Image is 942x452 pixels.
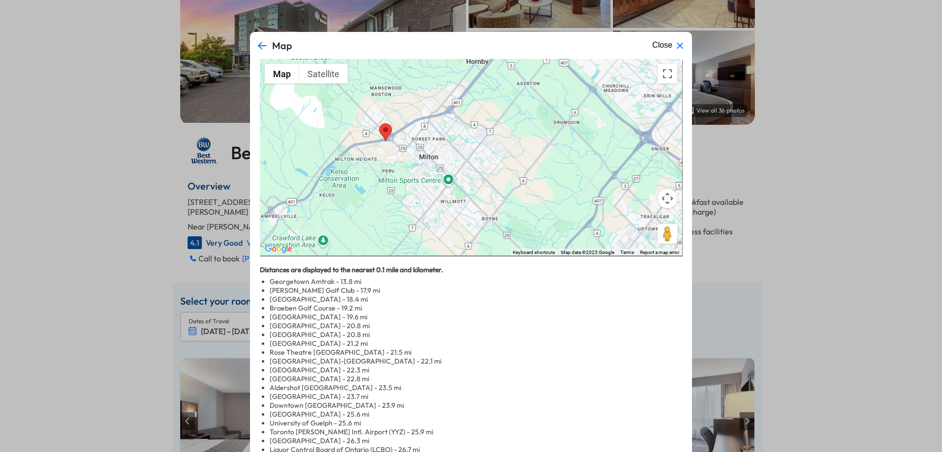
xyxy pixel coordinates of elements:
[272,39,292,52] span: Map
[640,250,679,255] a: Report a map error
[658,189,677,208] button: Map camera controls
[270,410,682,419] li: [GEOGRAPHIC_DATA] - 25.6 mi
[262,243,295,255] img: Google
[270,304,682,312] li: Braeben Golf Course - 19.2 mi
[270,374,682,383] li: [GEOGRAPHIC_DATA] - 22.8 mi
[270,436,682,445] li: [GEOGRAPHIC_DATA] - 26.3 mi
[270,286,682,295] li: [PERSON_NAME] Golf Club - 17.9 mi
[270,419,682,427] li: University of Guelph - 25.6 mi
[299,64,348,84] button: Show satellite imagery
[270,277,682,286] li: Georgetown Amtrak - 13.8 mi
[513,249,555,256] button: Keyboard shortcuts
[658,224,677,244] button: Drag Pegman onto the map to open Street View
[561,250,614,255] span: Map data ©2025 Google
[620,250,634,255] a: Terms
[270,383,682,392] li: Aldershot [GEOGRAPHIC_DATA] - 23.5 mi
[270,321,682,330] li: [GEOGRAPHIC_DATA] - 20.8 mi
[270,348,682,357] li: Rose Theatre [GEOGRAPHIC_DATA] - 21.5 mi
[260,265,682,274] div: Distances are displayed to the nearest 0.1 mile and kilometer.
[270,366,682,374] li: [GEOGRAPHIC_DATA] - 22.3 mi
[270,427,682,436] li: Toronto [PERSON_NAME] Intl. Airport (YYZ) - 25.9 mi
[270,392,682,401] li: [GEOGRAPHIC_DATA] - 23.7 mi
[270,401,682,410] li: Downtown [GEOGRAPHIC_DATA] - 23.9 mi
[265,64,299,84] button: Show street map
[262,243,295,255] a: Open this area in Google Maps (opens a new window)
[270,339,682,348] li: [GEOGRAPHIC_DATA] - 21.2 mi
[270,312,682,321] li: [GEOGRAPHIC_DATA] - 19.6 mi
[648,37,689,55] button: Close
[270,295,682,304] li: [GEOGRAPHIC_DATA] - 18.4 mi
[270,357,682,366] li: [GEOGRAPHIC_DATA]-[GEOGRAPHIC_DATA] - 22.1 mi
[270,330,682,339] li: [GEOGRAPHIC_DATA] - 20.8 mi
[658,64,677,84] button: Toggle fullscreen view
